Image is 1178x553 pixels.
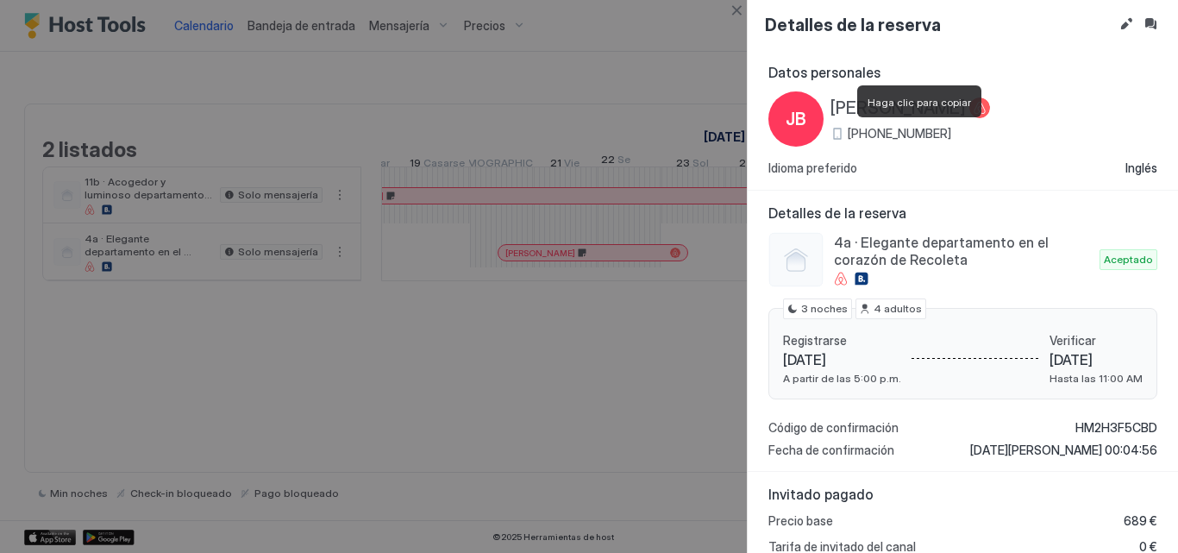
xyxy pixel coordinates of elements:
[834,234,1052,268] font: 4a · Elegante departamento en el corazón de Recoleta
[801,302,848,315] font: 3 noches
[765,15,941,35] font: Detalles de la reserva
[768,443,894,457] font: Fecha de confirmación
[768,513,833,528] font: Precio base
[786,109,806,129] font: JB
[768,204,906,222] font: Detalles de la reserva
[783,333,847,348] font: Registrarse
[783,351,826,368] font: [DATE]
[1050,351,1093,368] font: [DATE]
[970,443,1157,457] font: [DATE][PERSON_NAME] 00:04:56
[768,420,899,435] font: Código de confirmación
[768,486,874,503] font: Invitado pagado
[1050,333,1096,348] font: Verificar
[1050,372,1143,385] font: Hasta las 11:00 AM
[768,160,857,175] font: Idioma preferido
[874,302,922,315] font: 4 adultos
[1124,513,1157,528] font: 689 €
[1075,420,1157,435] font: HM2H3F5CBD
[1125,160,1157,175] font: Inglés
[783,372,901,385] font: A partir de las 5:00 p.m.
[1140,14,1161,35] button: Bandeja de entrada
[768,64,880,81] font: Datos personales
[830,97,966,118] font: [PERSON_NAME]
[868,96,971,109] font: Haga clic para copiar
[1104,253,1153,266] font: Aceptado
[1116,14,1137,35] button: Editar reserva
[848,126,951,141] font: [PHONE_NUMBER]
